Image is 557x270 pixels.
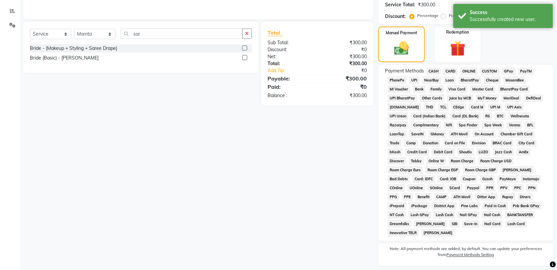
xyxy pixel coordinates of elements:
div: ₹300.00 [418,1,435,8]
span: PayMaya [498,175,518,183]
span: UPI [409,76,420,84]
span: MyT Money [476,94,499,102]
span: PPG [388,193,399,201]
span: CARD [443,67,458,75]
span: Razorpay [388,121,409,129]
span: bKash [388,148,403,156]
div: Balance : [263,92,317,99]
span: BRAC Card [491,139,514,147]
span: [PERSON_NAME] [501,166,534,174]
span: Envision [470,139,488,147]
span: Gcash [480,175,495,183]
span: RS [484,112,493,120]
span: Shoutlo [457,148,474,156]
span: Family [429,85,444,93]
span: CAMP [435,193,449,201]
span: CEdge [451,103,467,111]
span: AmEx [517,148,531,156]
div: Net: [263,53,317,60]
label: Note: All payment methods are added, by default. You can update your preferences from [385,246,547,261]
span: SaveIN [409,130,426,138]
span: Juice by MCB [447,94,473,102]
div: Bride - (Makeup + Styling + Saree Drape) [30,45,117,52]
span: Donation [421,139,440,147]
span: Jazz Cash [493,148,514,156]
span: Diners [518,193,533,201]
span: DefiDeal [524,94,543,102]
span: Credit Card [405,148,429,156]
div: ₹300.00 [317,92,372,99]
span: Pnb Bank GPay [511,202,542,210]
span: PPN [526,184,538,192]
span: LoanTap [388,130,407,138]
img: _cash.svg [390,40,414,57]
span: [DOMAIN_NAME] [388,103,421,111]
div: Successfully created new user. [470,16,548,23]
span: Tabby [409,157,424,165]
span: TCL [438,103,449,111]
div: ₹0 [326,67,372,74]
span: MI Voucher [388,85,410,93]
span: Paid in Cash [483,202,508,210]
div: ₹300.00 [317,74,372,82]
span: Debit Card [432,148,455,156]
span: Save-In [462,220,480,228]
span: Payment Methods [385,67,424,74]
span: Trade [388,139,402,147]
span: Wellnessta [509,112,531,120]
div: ₹300.00 [317,53,372,60]
span: MariDeal [502,94,521,102]
span: Cheque [484,76,501,84]
span: PPE [402,193,413,201]
span: PayTM [518,67,534,75]
span: ONLINE [460,67,478,75]
span: Loan [444,76,456,84]
span: Card M [469,103,486,111]
span: Discover [388,157,406,165]
span: Master Card [470,85,496,93]
span: City Card [517,139,537,147]
span: Nail Cash [482,211,503,219]
div: Sub Total: [263,39,317,46]
span: NearBuy [422,76,441,84]
span: Card (DL Bank) [450,112,481,120]
span: ATH Movil [449,130,470,138]
span: Complimentary [411,121,441,129]
span: Lash Card [506,220,527,228]
span: Spa Finder [457,121,480,129]
span: PPC [513,184,524,192]
div: Total: [263,60,317,67]
a: Add Tip [263,67,327,74]
span: Room Charge EGP [426,166,460,174]
span: LUZO [477,148,490,156]
span: CASH [427,67,441,75]
span: Dittor App [475,193,498,201]
span: Bank [413,85,426,93]
span: Paypal [465,184,482,192]
span: NT Cash [388,211,406,219]
span: District App [432,202,457,210]
span: Card (Indian Bank) [411,112,448,120]
span: Card: IOB [438,175,458,183]
div: Service Total: [385,1,415,8]
span: Nail GPay [458,211,480,219]
span: UPI M [488,103,503,111]
span: iPackage [409,202,430,210]
div: ₹0 [317,46,372,53]
span: Room Charge Euro [388,166,423,174]
span: Visa Card [447,85,468,93]
div: ₹0 [317,83,372,91]
span: SOnline [428,184,445,192]
span: On Account [473,130,496,138]
div: ₹300.00 [317,39,372,46]
span: Coupon [461,175,478,183]
span: ATH Movil [451,193,473,201]
div: Bride (Basic) - [PERSON_NAME] [30,55,99,62]
span: Dreamfolks [388,220,411,228]
span: UPI Axis [505,103,524,111]
span: Room Charge USD [478,157,514,165]
span: Online W [427,157,446,165]
span: BTC [495,112,506,120]
span: Benefit [416,193,432,201]
div: Discount: [263,46,317,53]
